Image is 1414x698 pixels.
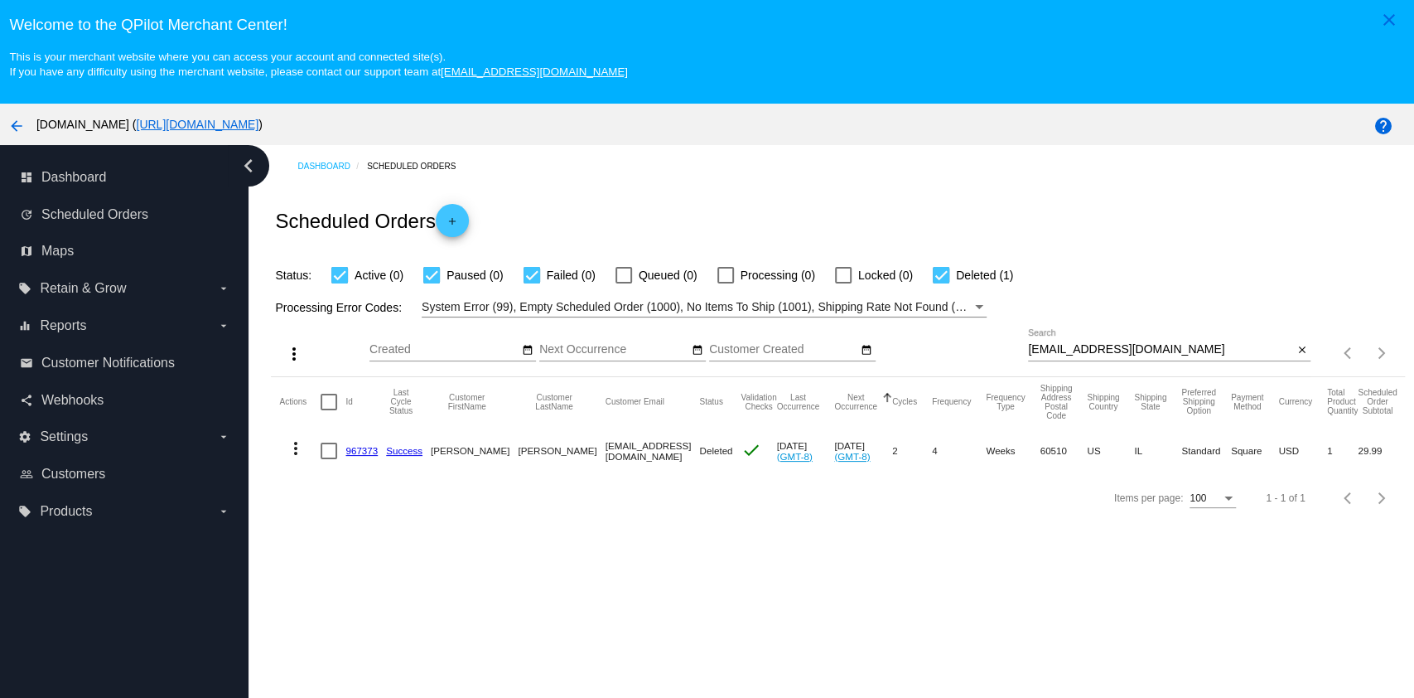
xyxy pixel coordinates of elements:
[709,343,858,356] input: Customer Created
[441,65,628,78] a: [EMAIL_ADDRESS][DOMAIN_NAME]
[431,393,503,411] button: Change sorting for CustomerFirstName
[1266,492,1305,504] div: 1 - 1 of 1
[518,427,605,475] mat-cell: [PERSON_NAME]
[606,427,700,475] mat-cell: [EMAIL_ADDRESS][DOMAIN_NAME]
[1181,388,1216,415] button: Change sorting for PreferredShippingOption
[834,451,870,462] a: (GMT-8)
[1134,393,1166,411] button: Change sorting for ShippingState
[40,281,126,296] span: Retain & Grow
[355,265,403,285] span: Active (0)
[986,427,1040,475] mat-cell: Weeks
[1278,397,1312,407] button: Change sorting for CurrencyIso
[9,51,627,78] small: This is your merchant website where you can access your account and connected site(s). If you hav...
[275,301,402,314] span: Processing Error Codes:
[1379,10,1399,30] mat-icon: close
[1365,482,1398,515] button: Next page
[386,388,416,415] button: Change sorting for LastProcessingCycleId
[1040,384,1072,420] button: Change sorting for ShippingPostcode
[547,265,596,285] span: Failed (0)
[275,269,311,282] span: Status:
[986,393,1025,411] button: Change sorting for FrequencyType
[345,445,378,456] a: 967373
[217,319,230,332] i: arrow_drop_down
[275,204,468,237] h2: Scheduled Orders
[20,208,33,221] i: update
[777,451,813,462] a: (GMT-8)
[20,394,33,407] i: share
[386,445,422,456] a: Success
[217,505,230,518] i: arrow_drop_down
[36,118,263,131] span: [DOMAIN_NAME] ( )
[422,297,987,317] mat-select: Filter by Processing Error Codes
[18,282,31,295] i: local_offer
[18,505,31,518] i: local_offer
[20,468,33,481] i: people_outline
[1231,427,1278,475] mat-cell: Square
[217,282,230,295] i: arrow_drop_down
[834,393,877,411] button: Change sorting for NextOccurrenceUtc
[1358,427,1412,475] mat-cell: 29.99
[1134,427,1181,475] mat-cell: IL
[699,445,732,456] span: Deleted
[932,427,986,475] mat-cell: 4
[1181,427,1231,475] mat-cell: Standard
[858,265,913,285] span: Locked (0)
[20,387,230,414] a: share Webhooks
[1028,343,1293,356] input: Search
[606,397,664,407] button: Change sorting for CustomerEmail
[1327,377,1358,427] mat-header-cell: Total Product Quantity
[741,377,776,427] mat-header-cell: Validation Checks
[777,393,820,411] button: Change sorting for LastOccurrenceUtc
[20,356,33,370] i: email
[235,153,262,179] i: chevron_left
[777,427,835,475] mat-cell: [DATE]
[41,207,148,222] span: Scheduled Orders
[932,397,971,407] button: Change sorting for Frequency
[861,344,872,357] mat-icon: date_range
[539,343,688,356] input: Next Occurrence
[345,397,352,407] button: Change sorting for Id
[286,439,306,458] mat-icon: more_vert
[279,377,321,427] mat-header-cell: Actions
[1293,342,1310,359] button: Clear
[639,265,697,285] span: Queued (0)
[20,245,33,258] i: map
[40,318,86,333] span: Reports
[431,427,518,475] mat-cell: [PERSON_NAME]
[20,171,33,184] i: dashboard
[20,164,230,191] a: dashboard Dashboard
[40,429,88,444] span: Settings
[892,397,917,407] button: Change sorting for Cycles
[518,393,590,411] button: Change sorting for CustomerLastName
[834,427,892,475] mat-cell: [DATE]
[18,430,31,444] i: settings
[1190,492,1206,504] span: 100
[741,440,760,460] mat-icon: check
[1231,393,1263,411] button: Change sorting for PaymentMethod.Type
[41,356,175,371] span: Customer Notifications
[41,467,105,482] span: Customers
[1087,427,1134,475] mat-cell: US
[1332,482,1365,515] button: Previous page
[41,393,104,408] span: Webhooks
[20,461,230,487] a: people_outline Customers
[1365,337,1398,370] button: Next page
[367,153,471,179] a: Scheduled Orders
[9,16,1404,34] h3: Welcome to the QPilot Merchant Center!
[1332,337,1365,370] button: Previous page
[1114,492,1183,504] div: Items per page:
[40,504,92,519] span: Products
[1327,427,1358,475] mat-cell: 1
[284,344,304,364] mat-icon: more_vert
[956,265,1013,285] span: Deleted (1)
[217,430,230,444] i: arrow_drop_down
[1087,393,1119,411] button: Change sorting for ShippingCountry
[41,244,74,259] span: Maps
[1040,427,1087,475] mat-cell: 60510
[699,397,722,407] button: Change sorting for Status
[691,344,702,357] mat-icon: date_range
[20,238,230,264] a: map Maps
[1278,427,1327,475] mat-cell: USD
[7,116,27,136] mat-icon: arrow_back
[20,201,230,228] a: update Scheduled Orders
